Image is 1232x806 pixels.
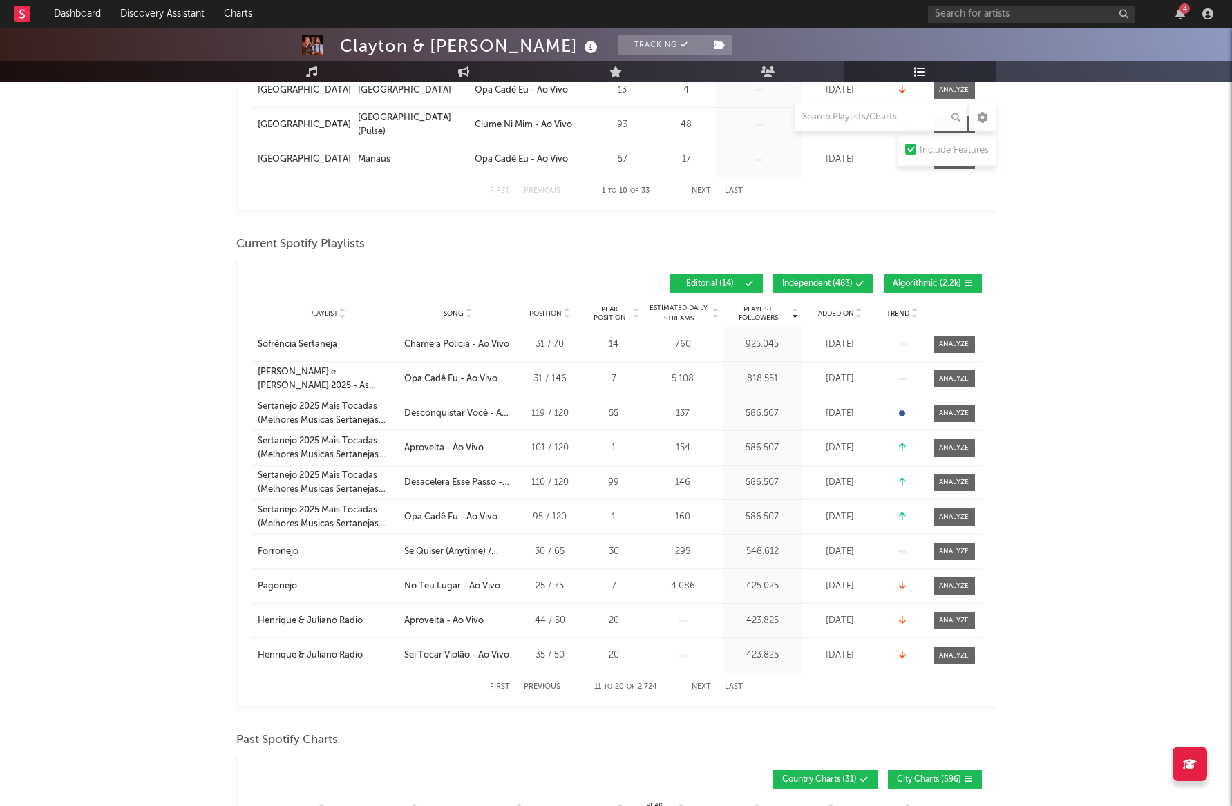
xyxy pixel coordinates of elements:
[591,118,654,132] div: 93
[773,770,878,789] button: Country Charts(31)
[258,118,351,132] a: [GEOGRAPHIC_DATA]
[309,309,338,318] span: Playlist
[618,35,705,55] button: Tracking
[726,545,799,559] div: 548.612
[519,545,581,559] div: 30 / 65
[647,441,719,455] div: 154
[340,35,601,57] div: Clayton & [PERSON_NAME]
[647,338,719,352] div: 760
[258,649,397,662] a: Henrique & Juliano Radio
[591,153,654,166] div: 57
[236,732,338,749] span: Past Spotify Charts
[258,338,397,352] a: Sofrência Sertaneja
[806,407,875,421] div: [DATE]
[588,338,640,352] div: 14
[647,579,719,593] div: 4.086
[358,153,390,166] div: Manaus
[782,776,857,784] span: Country Charts ( 31 )
[726,649,799,662] div: 423.825
[627,684,635,690] span: of
[670,274,763,293] button: Editorial(14)
[806,649,875,662] div: [DATE]
[529,309,562,318] span: Position
[588,579,640,593] div: 7
[1175,8,1185,19] button: 4
[588,510,640,524] div: 1
[475,118,585,132] a: Ciúme Ni Mim - Ao Vivo
[725,187,743,195] button: Last
[588,649,640,662] div: 20
[692,187,711,195] button: Next
[475,118,572,132] div: Ciúme Ni Mim - Ao Vivo
[726,476,799,490] div: 586.507
[661,118,712,132] div: 48
[806,614,875,628] div: [DATE]
[258,153,351,166] a: [GEOGRAPHIC_DATA]
[404,614,484,628] div: Aproveita - Ao Vivo
[258,400,397,427] div: Sertanejo 2025 Mais Tocadas (Melhores Musicas Sertanejas 2025)
[404,407,512,421] div: Desconquistar Você - Ao Vivo
[679,280,742,288] span: Editorial ( 14 )
[519,476,581,490] div: 110 / 120
[726,305,790,322] span: Playlist Followers
[258,503,397,530] a: Sertanejo 2025 Mais Tocadas (Melhores Musicas Sertanejas 2025)
[524,683,560,691] button: Previous
[888,770,982,789] button: City Charts(596)
[692,683,711,691] button: Next
[404,338,509,352] div: Chame a Polícia - Ao Vivo
[726,614,799,628] div: 423.825
[782,280,853,288] span: Independent ( 483 )
[490,683,510,691] button: First
[258,434,397,461] a: Sertanejo 2025 Mais Tocadas (Melhores Musicas Sertanejas 2025)
[588,183,664,200] div: 1 10 33
[806,510,875,524] div: [DATE]
[818,309,854,318] span: Added On
[647,407,719,421] div: 137
[404,441,484,455] div: Aproveita - Ao Vivo
[806,579,875,593] div: [DATE]
[647,476,719,490] div: 146
[475,84,568,97] div: Opa Cadê Eu - Ao Vivo
[806,545,875,559] div: [DATE]
[519,649,581,662] div: 35 / 50
[475,153,568,166] div: Opa Cadê Eu - Ao Vivo
[519,614,581,628] div: 44 / 50
[475,153,585,166] a: Opa Cadê Eu - Ao Vivo
[591,84,654,97] div: 13
[258,84,351,97] a: [GEOGRAPHIC_DATA]
[404,649,509,662] div: Sei Tocar Violão - Ao Vivo
[444,309,464,318] span: Song
[404,545,512,559] div: Se Quiser (Anytime) / Lábios Divididos (Labios Compartidos) / Vivendo de Solidão - Ao Vivo
[795,104,967,131] input: Search Playlists/Charts
[404,476,512,490] div: Desacelera Esse Passo - Ao Vivo
[404,510,497,524] div: Opa Cadê Eu - Ao Vivo
[806,372,875,386] div: [DATE]
[806,441,875,455] div: [DATE]
[726,338,799,352] div: 925.045
[588,305,632,322] span: Peak Position
[358,153,468,166] a: Manaus
[258,469,397,496] div: Sertanejo 2025 Mais Tocadas (Melhores Musicas Sertanejas 2025)
[647,372,719,386] div: 5.108
[258,579,397,593] a: Pagonejo
[893,280,961,288] span: Algorithmic ( 2.2k )
[647,545,719,559] div: 295
[258,545,397,559] a: Forronejo
[661,84,712,97] div: 4
[588,441,640,455] div: 1
[884,274,982,293] button: Algorithmic(2.2k)
[258,365,397,392] a: [PERSON_NAME] e [PERSON_NAME] 2025 - As Melhores (Novas e Antigas) Traumatizei | To Be | [GEOGRAP...
[519,407,581,421] div: 119 / 120
[726,441,799,455] div: 586.507
[588,545,640,559] div: 30
[726,372,799,386] div: 818.551
[647,510,719,524] div: 160
[236,236,365,253] span: Current Spotify Playlists
[588,372,640,386] div: 7
[358,111,468,138] div: [GEOGRAPHIC_DATA] (Pulse)
[358,84,451,97] div: [GEOGRAPHIC_DATA]
[519,372,581,386] div: 31 / 146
